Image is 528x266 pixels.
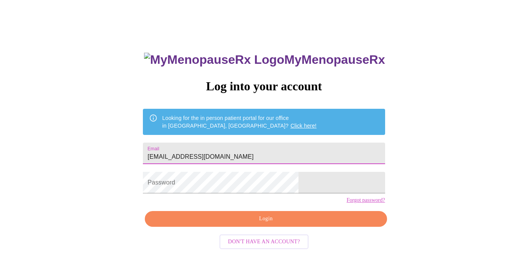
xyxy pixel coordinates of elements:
[218,238,310,244] a: Don't have an account?
[290,123,317,129] a: Click here!
[144,53,284,67] img: MyMenopauseRx Logo
[145,211,387,227] button: Login
[228,237,300,247] span: Don't have an account?
[220,234,308,249] button: Don't have an account?
[162,111,317,133] div: Looking for the in person patient portal for our office in [GEOGRAPHIC_DATA], [GEOGRAPHIC_DATA]?
[347,197,385,203] a: Forgot password?
[154,214,378,224] span: Login
[144,53,385,67] h3: MyMenopauseRx
[143,79,385,93] h3: Log into your account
